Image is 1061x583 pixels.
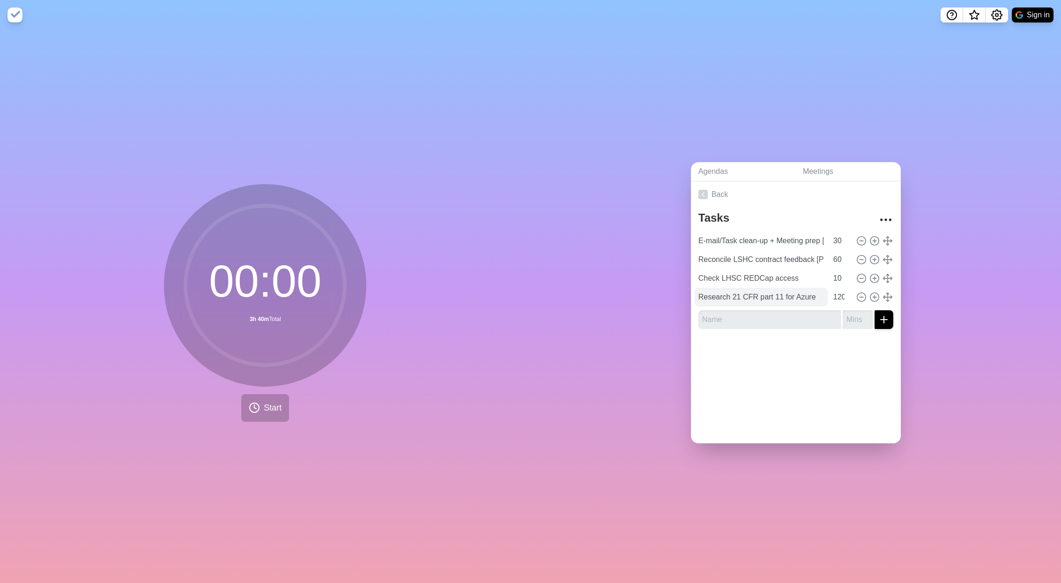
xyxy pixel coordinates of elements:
button: More [876,210,895,229]
img: timeblocks logo [7,7,22,22]
input: Name [695,288,828,306]
input: Mins [830,288,852,306]
a: Agendas [691,162,795,181]
input: Name [695,269,828,288]
button: Help [941,7,963,22]
input: Mins [830,269,852,288]
input: Name [695,250,828,269]
input: Mins [830,250,852,269]
button: What’s new [963,7,986,22]
a: Meetings [795,162,901,181]
input: Name [695,232,828,250]
input: Mins [843,310,873,329]
button: Sign in [1012,7,1054,22]
a: Back [691,181,901,208]
button: Start [241,394,289,422]
img: google logo [1016,11,1023,19]
input: Name [698,310,841,329]
button: Settings [986,7,1008,22]
input: Mins [830,232,852,250]
span: Start [264,402,282,414]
